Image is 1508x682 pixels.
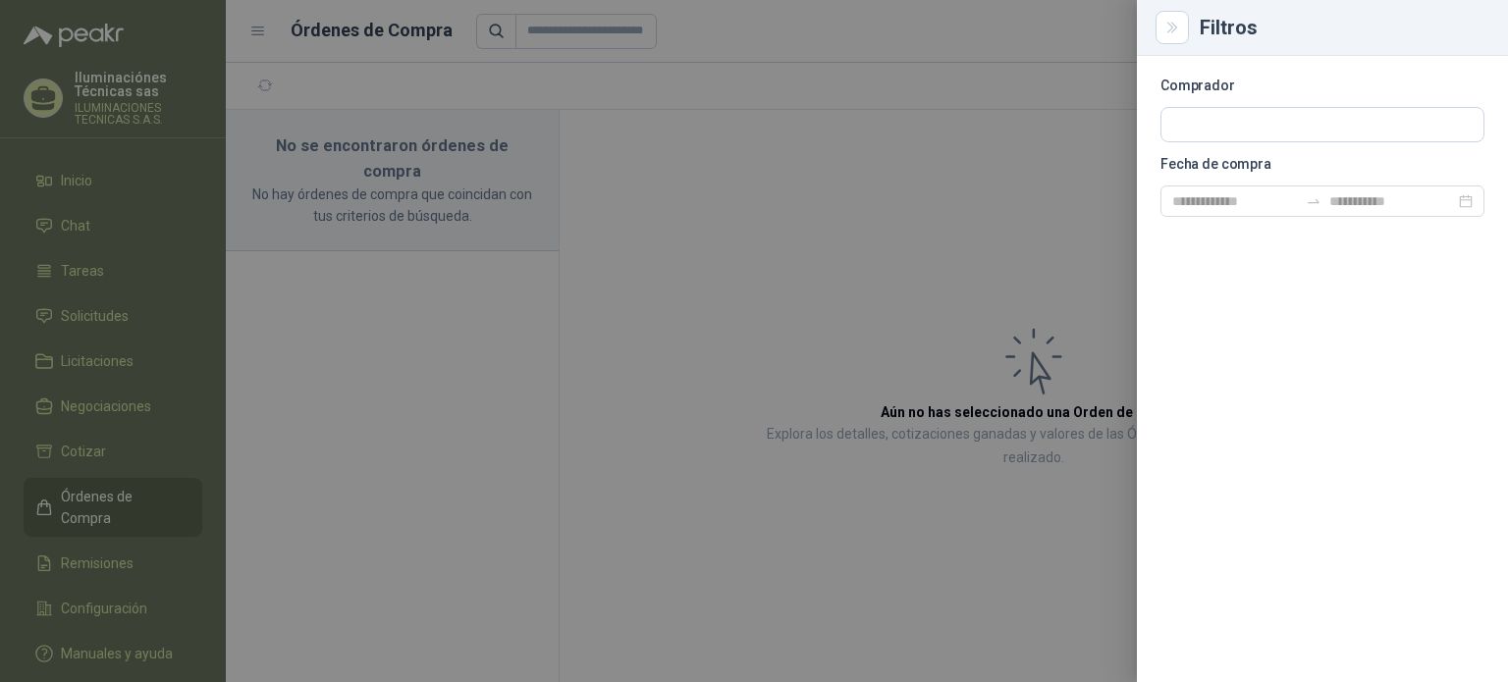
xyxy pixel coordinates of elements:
div: Filtros [1200,18,1484,37]
span: swap-right [1306,193,1321,209]
button: Close [1160,16,1184,39]
span: to [1306,193,1321,209]
p: Fecha de compra [1160,158,1484,170]
p: Comprador [1160,79,1484,91]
